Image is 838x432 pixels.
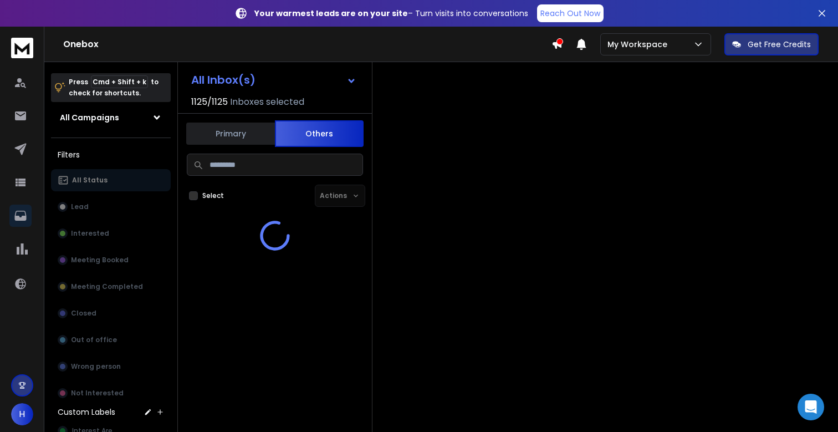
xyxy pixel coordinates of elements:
strong: Your warmest leads are on your site [254,8,408,19]
div: Open Intercom Messenger [798,394,824,420]
h3: Inboxes selected [230,95,304,109]
h1: All Inbox(s) [191,74,256,85]
span: 1125 / 1125 [191,95,228,109]
button: H [11,403,33,425]
button: Get Free Credits [724,33,819,55]
h1: Onebox [63,38,551,51]
p: Reach Out Now [540,8,600,19]
p: Get Free Credits [748,39,811,50]
button: Others [275,120,364,147]
p: Press to check for shortcuts. [69,77,159,99]
p: My Workspace [607,39,672,50]
span: Cmd + Shift + k [91,75,148,88]
h1: All Campaigns [60,112,119,123]
button: All Inbox(s) [182,69,365,91]
h3: Custom Labels [58,406,115,418]
label: Select [202,191,224,200]
p: – Turn visits into conversations [254,8,528,19]
button: Primary [186,121,275,146]
button: All Campaigns [51,106,171,129]
a: Reach Out Now [537,4,604,22]
img: logo [11,38,33,58]
h3: Filters [51,147,171,162]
